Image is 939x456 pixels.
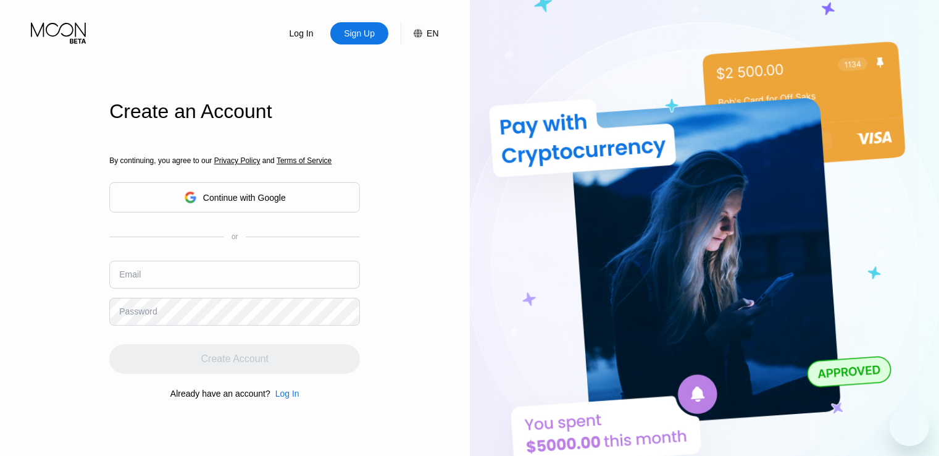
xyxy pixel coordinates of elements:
div: Log In [288,27,315,40]
div: By continuing, you agree to our [109,156,360,165]
div: EN [401,22,438,44]
div: Already have an account? [170,389,270,399]
div: EN [427,28,438,38]
iframe: Кнопка запуска окна обмена сообщениями [890,407,929,446]
div: or [232,232,238,241]
span: Terms of Service [277,156,332,165]
div: Email [119,269,141,279]
span: and [260,156,277,165]
div: Log In [272,22,330,44]
span: Privacy Policy [214,156,261,165]
div: Log In [270,389,299,399]
div: Log In [275,389,299,399]
div: Continue with Google [203,193,286,203]
div: Create an Account [109,100,360,123]
div: Sign Up [343,27,376,40]
div: Password [119,306,157,316]
div: Sign Up [330,22,388,44]
div: Continue with Google [109,182,360,213]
